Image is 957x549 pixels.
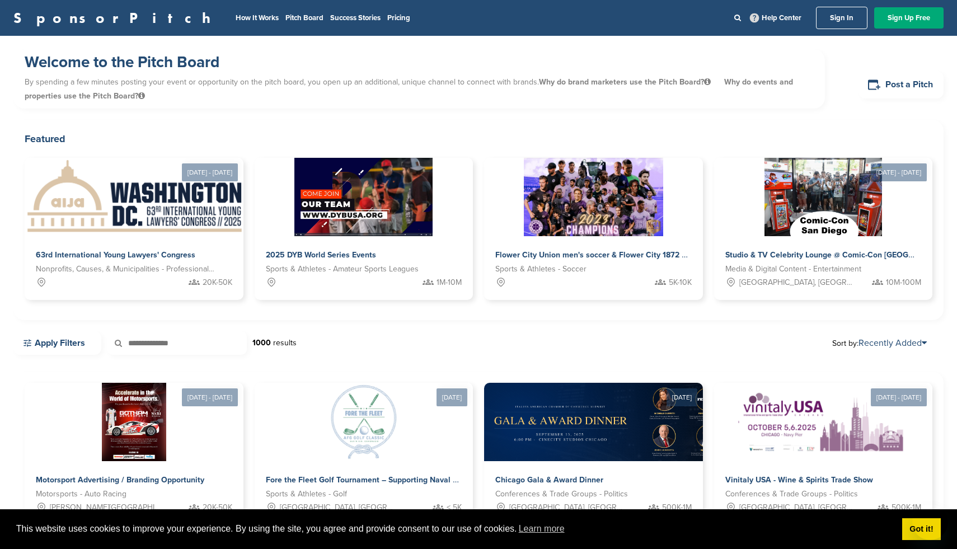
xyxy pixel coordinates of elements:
[280,501,393,514] span: [GEOGRAPHIC_DATA], [GEOGRAPHIC_DATA]
[447,501,462,514] span: < 5K
[25,52,814,72] h1: Welcome to the Pitch Board
[325,383,403,461] img: Sponsorpitch &
[859,71,944,98] a: Post a Pitch
[16,520,893,537] span: This website uses cookies to improve your experience. By using the site, you agree and provide co...
[266,488,347,500] span: Sports & Athletes - Golf
[36,475,204,485] span: Motorsport Advertising / Branding Opportunity
[764,158,882,236] img: Sponsorpitch &
[517,520,566,537] a: learn more about cookies
[495,488,628,500] span: Conferences & Trade Groups - Politics
[874,7,944,29] a: Sign Up Free
[886,276,921,289] span: 10M-100M
[25,158,247,236] img: Sponsorpitch &
[36,250,195,260] span: 63rd International Young Lawyers' Congress
[539,77,713,87] span: Why do brand marketers use the Pitch Board?
[739,501,853,514] span: [GEOGRAPHIC_DATA], [GEOGRAPHIC_DATA]
[495,475,603,485] span: Chicago Gala & Award Dinner
[25,131,932,147] h2: Featured
[495,250,739,260] span: Flower City Union men's soccer & Flower City 1872 women's soccer
[13,331,101,355] a: Apply Filters
[236,13,279,22] a: How It Works
[182,163,238,181] div: [DATE] - [DATE]
[524,158,663,236] img: Sponsorpitch &
[266,263,419,275] span: Sports & Athletes - Amateur Sports Leagues
[832,339,927,348] span: Sort by:
[667,388,697,406] div: [DATE]
[36,488,126,500] span: Motorsports - Auto Racing
[859,337,927,349] a: Recently Added
[484,158,703,300] a: Sponsorpitch & Flower City Union men's soccer & Flower City 1872 women's soccer Sports & Athletes...
[892,501,921,514] span: 500K-1M
[102,383,166,461] img: Sponsorpitch &
[203,276,232,289] span: 20K-50K
[25,72,814,106] p: By spending a few minutes posting your event or opportunity on the pitch board, you open up an ad...
[25,365,243,525] a: [DATE] - [DATE] Sponsorpitch & Motorsport Advertising / Branding Opportunity Motorsports - Auto R...
[255,365,473,525] a: [DATE] Sponsorpitch & Fore the Fleet Golf Tournament – Supporting Naval Aviation Families Facing ...
[484,365,703,525] a: [DATE] Sponsorpitch & Chicago Gala & Award Dinner Conferences & Trade Groups - Politics [GEOGRAPH...
[255,158,473,300] a: Sponsorpitch & 2025 DYB World Series Events Sports & Athletes - Amateur Sports Leagues 1M-10M
[725,488,858,500] span: Conferences & Trade Groups - Politics
[13,11,218,25] a: SponsorPitch
[387,13,410,22] a: Pricing
[484,383,753,461] img: Sponsorpitch &
[36,263,215,275] span: Nonprofits, Causes, & Municipalities - Professional Development
[437,388,467,406] div: [DATE]
[266,250,376,260] span: 2025 DYB World Series Events
[714,140,933,300] a: [DATE] - [DATE] Sponsorpitch & Studio & TV Celebrity Lounge @ Comic-Con [GEOGRAPHIC_DATA]. Over 3...
[669,276,692,289] span: 5K-10K
[509,501,623,514] span: [GEOGRAPHIC_DATA], [GEOGRAPHIC_DATA]
[816,7,867,29] a: Sign In
[902,518,941,541] a: dismiss cookie message
[739,276,853,289] span: [GEOGRAPHIC_DATA], [GEOGRAPHIC_DATA]
[748,11,804,25] a: Help Center
[285,13,323,22] a: Pitch Board
[437,276,462,289] span: 1M-10M
[495,263,587,275] span: Sports & Athletes - Soccer
[273,338,297,348] span: results
[736,383,911,461] img: Sponsorpitch &
[912,504,948,540] iframe: Button to launch messaging window
[662,501,692,514] span: 500K-1M
[266,475,608,485] span: Fore the Fleet Golf Tournament – Supporting Naval Aviation Families Facing [MEDICAL_DATA]
[182,388,238,406] div: [DATE] - [DATE]
[252,338,271,348] strong: 1000
[871,163,927,181] div: [DATE] - [DATE]
[725,475,873,485] span: Vinitaly USA - Wine & Spirits Trade Show
[294,158,433,236] img: Sponsorpitch &
[330,13,381,22] a: Success Stories
[871,388,927,406] div: [DATE] - [DATE]
[203,501,232,514] span: 20K-50K
[25,140,243,300] a: [DATE] - [DATE] Sponsorpitch & 63rd International Young Lawyers' Congress Nonprofits, Causes, & M...
[50,501,163,514] span: [PERSON_NAME][GEOGRAPHIC_DATA][PERSON_NAME], [GEOGRAPHIC_DATA], [GEOGRAPHIC_DATA], [GEOGRAPHIC_DA...
[714,365,933,525] a: [DATE] - [DATE] Sponsorpitch & Vinitaly USA - Wine & Spirits Trade Show Conferences & Trade Group...
[725,263,861,275] span: Media & Digital Content - Entertainment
